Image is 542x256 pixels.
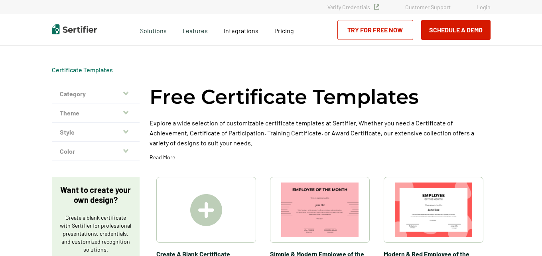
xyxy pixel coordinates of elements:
[150,153,175,161] p: Read More
[140,25,167,35] span: Solutions
[52,123,140,142] button: Style
[395,183,472,237] img: Modern & Red Employee of the Month Certificate Template
[60,214,132,254] p: Create a blank certificate with Sertifier for professional presentations, credentials, and custom...
[52,24,97,34] img: Sertifier | Digital Credentialing Platform
[337,20,413,40] a: Try for Free Now
[52,142,140,161] button: Color
[52,103,140,123] button: Theme
[374,4,379,10] img: Verified
[405,4,451,10] a: Customer Support
[52,84,140,103] button: Category
[150,84,419,110] h1: Free Certificate Templates
[150,118,491,148] p: Explore a wide selection of customizable certificate templates at Sertifier. Whether you need a C...
[274,25,294,35] a: Pricing
[183,25,208,35] span: Features
[224,25,258,35] a: Integrations
[52,66,113,74] div: Breadcrumb
[274,27,294,34] span: Pricing
[60,185,132,205] p: Want to create your own design?
[281,183,359,237] img: Simple & Modern Employee of the Month Certificate Template
[190,194,222,226] img: Create A Blank Certificate
[224,27,258,34] span: Integrations
[477,4,491,10] a: Login
[52,66,113,73] a: Certificate Templates
[52,66,113,74] span: Certificate Templates
[327,4,379,10] a: Verify Credentials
